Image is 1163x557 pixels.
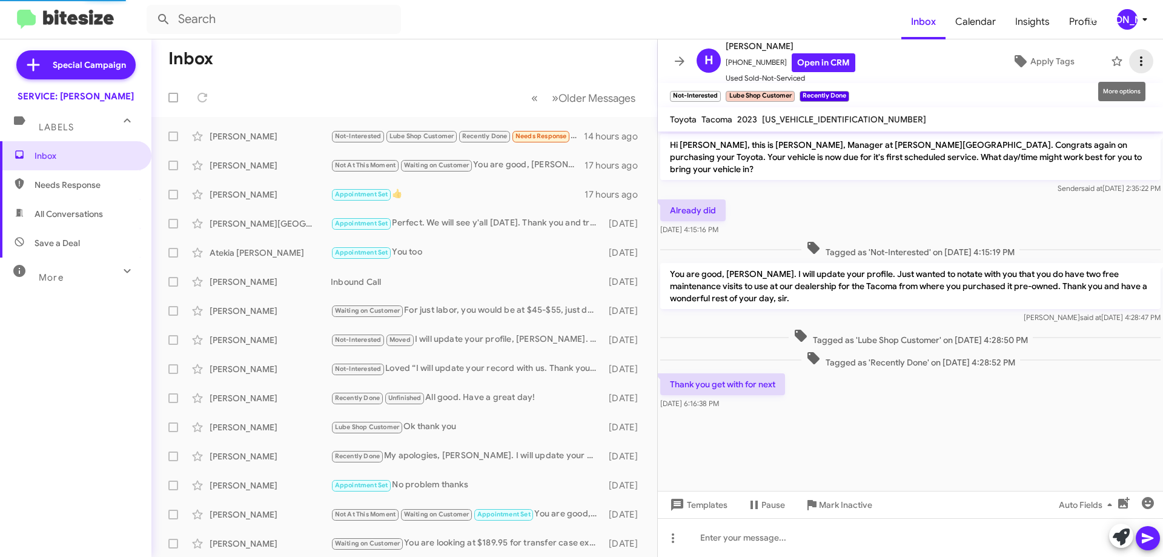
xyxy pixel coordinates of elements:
span: Mark Inactive [819,494,872,516]
div: [PERSON_NAME] [210,509,331,521]
div: [DATE] [603,363,648,375]
span: Apply Tags [1030,50,1075,72]
span: Save a Deal [35,237,80,249]
div: [PERSON_NAME][GEOGRAPHIC_DATA] [210,218,331,230]
div: [PERSON_NAME] [210,334,331,346]
span: Used Sold-Not-Serviced [726,72,855,84]
div: [PERSON_NAME] [210,450,331,462]
span: Needs Response [35,179,138,191]
div: SERVICE: [PERSON_NAME] [18,90,134,102]
div: [DATE] [603,479,648,492]
span: » [552,90,558,105]
div: [DATE] [603,334,648,346]
span: Appointment Set [477,510,531,518]
div: [PERSON_NAME] [210,421,331,433]
div: You are good, [PERSON_NAME]. Just remember: the second free maintenance visit is good until 39,91... [331,158,585,172]
a: Special Campaign [16,50,136,79]
p: Hi [PERSON_NAME], this is [PERSON_NAME], Manager at [PERSON_NAME][GEOGRAPHIC_DATA]. Congrats agai... [660,134,1161,180]
div: Ok thank you [331,420,603,434]
div: You too [331,245,603,259]
span: Waiting on Customer [404,510,469,518]
div: [DATE] [603,421,648,433]
span: Sender [DATE] 2:35:22 PM [1058,184,1161,193]
span: Tacoma [701,114,732,125]
div: [DATE] [603,276,648,288]
span: Labels [39,122,74,133]
span: Appointment Set [335,248,388,256]
div: You are good, [PERSON_NAME]. Your free factory maintenance visit does not even expire until March... [331,507,603,521]
span: 2023 [737,114,757,125]
span: [PERSON_NAME] [DATE] 4:28:47 PM [1024,313,1161,322]
span: Recently Done [335,394,380,402]
div: [PERSON_NAME] [210,276,331,288]
div: No problem thanks [331,478,603,492]
span: More [39,272,64,283]
div: More options [1098,82,1145,101]
span: Tagged as 'Recently Done' on [DATE] 4:28:52 PM [801,351,1020,369]
div: Perfect. We will see y'all [DATE]. Thank you and try to enjoy the rest of this rainy weather. [331,216,603,230]
span: Profile [1059,4,1107,39]
div: [DATE] [603,247,648,259]
button: Next [545,85,643,110]
span: Lube Shop Customer [389,132,454,140]
button: Auto Fields [1049,494,1127,516]
span: Needs Response [515,132,567,140]
button: Templates [658,494,737,516]
div: For just labor, you would be at $45-$55, just depending on if you did the tire rotation as well. [331,304,603,318]
button: Mark Inactive [795,494,882,516]
span: [DATE] 6:16:38 PM [660,399,719,408]
div: I will update your profile, [PERSON_NAME]. Thank you for letting me know and have a wonderful res... [331,333,603,347]
div: [PERSON_NAME] [210,188,331,201]
span: Waiting on Customer [404,161,469,169]
span: [DATE] 4:15:16 PM [660,225,718,234]
button: [PERSON_NAME] [1107,9,1150,30]
div: [PERSON_NAME] [210,538,331,550]
span: Auto Fields [1059,494,1117,516]
input: Search [147,5,401,34]
div: [PERSON_NAME] [210,392,331,404]
div: You are looking at $189.95 for transfer case exchange and $299.95 for the transmission fluid exch... [331,536,603,550]
div: 14 hours ago [584,130,648,142]
div: [PERSON_NAME] [210,479,331,492]
span: Not-Interested [335,365,382,373]
div: Atekia [PERSON_NAME] [210,247,331,259]
nav: Page navigation example [525,85,643,110]
div: [PERSON_NAME] [210,305,331,317]
span: Older Messages [558,92,635,105]
p: Thank you get with for next [660,373,785,395]
div: [DATE] [603,305,648,317]
p: Already did [660,199,726,221]
span: Not-Interested [335,132,382,140]
span: « [531,90,538,105]
div: [DATE] [603,450,648,462]
small: Not-Interested [670,91,721,102]
span: Templates [668,494,727,516]
div: 17 hours ago [585,159,648,172]
div: Inbound Call [331,276,603,288]
span: [PERSON_NAME] [726,39,855,53]
small: Lube Shop Customer [726,91,794,102]
span: Inbox [35,150,138,162]
span: Special Campaign [53,59,126,71]
span: Appointment Set [335,190,388,198]
div: [DATE] [603,392,648,404]
div: My apologies, [PERSON_NAME]. I will update your profile on here. Thank you for letting me know an... [331,449,603,463]
a: Open in CRM [792,53,855,72]
span: Unfinished [388,394,422,402]
div: [DATE] [603,538,648,550]
div: [DATE] [603,509,648,521]
span: Waiting on Customer [335,307,400,315]
div: 17 hours ago [585,188,648,201]
span: Appointment Set [335,219,388,227]
span: Calendar [946,4,1006,39]
button: Apply Tags [981,50,1105,72]
a: Inbox [901,4,946,39]
small: Recently Done [800,91,849,102]
div: [PERSON_NAME] [210,363,331,375]
a: Insights [1006,4,1059,39]
span: Lube Shop Customer [335,423,400,431]
span: Tagged as 'Not-Interested' on [DATE] 4:15:19 PM [801,241,1019,258]
span: Recently Done [335,452,380,460]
